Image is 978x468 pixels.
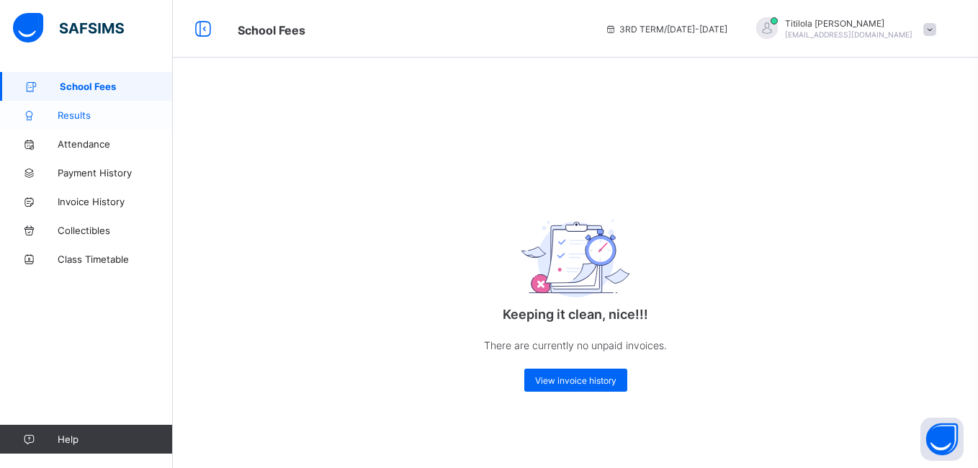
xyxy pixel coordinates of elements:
[58,109,173,121] span: Results
[58,167,173,179] span: Payment History
[58,433,172,445] span: Help
[60,81,173,92] span: School Fees
[58,225,173,236] span: Collectibles
[920,418,964,461] button: Open asap
[58,138,173,150] span: Attendance
[605,24,727,35] span: session/term information
[535,375,616,386] span: View invoice history
[58,253,173,265] span: Class Timetable
[785,18,912,29] span: Titilola [PERSON_NAME]
[238,23,305,37] span: School Fees
[742,17,943,41] div: TitilolaOjugbele
[431,180,719,407] div: Keeping it clean, nice!!!
[13,13,124,43] img: safsims
[431,307,719,322] p: Keeping it clean, nice!!!
[431,336,719,354] p: There are currently no unpaid invoices.
[785,30,912,39] span: [EMAIL_ADDRESS][DOMAIN_NAME]
[521,220,629,298] img: empty_exam.25ac31c7e64bfa8fcc0a6b068b22d071.svg
[58,196,173,207] span: Invoice History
